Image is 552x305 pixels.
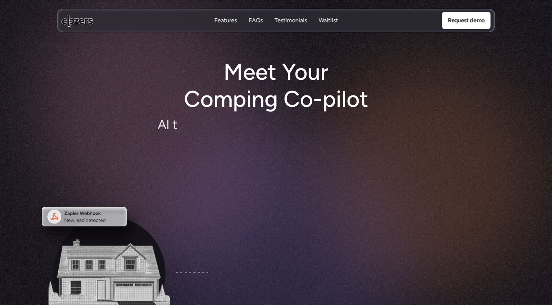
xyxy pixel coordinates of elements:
[178,116,185,134] span: h
[173,116,177,134] span: t
[274,16,307,25] p: Testimonials
[216,117,222,135] span: k
[223,117,229,135] span: e
[233,147,266,156] p: Watch video
[214,25,237,33] p: Features
[158,116,166,134] span: A
[274,25,307,33] p: Testimonials
[292,120,296,138] span: f
[166,116,169,134] span: I
[370,120,373,138] span: l
[214,16,237,25] p: Features
[354,120,361,138] span: o
[319,16,338,25] p: Waitlist
[274,120,281,138] span: n
[239,120,245,138] span: c
[313,120,320,138] span: a
[191,116,196,134] span: t
[392,120,394,138] span: .
[448,16,485,25] p: Request demo
[185,116,191,134] span: a
[199,116,210,134] span: m
[274,16,307,25] a: TestimonialsTestimonials
[366,120,370,138] span: t
[337,120,344,138] span: e
[320,120,327,138] span: n
[248,16,263,25] p: FAQs
[271,120,274,138] span: i
[294,147,323,156] p: Book demo
[253,120,264,138] span: m
[210,116,216,134] span: a
[373,120,380,138] span: e
[361,120,365,138] span: r
[380,120,386,138] span: s
[349,120,354,138] span: f
[319,16,338,25] a: WaitlistWaitlist
[319,25,338,33] p: Waitlist
[229,119,235,137] span: s
[345,120,349,138] span: f
[442,12,490,29] a: Request demo
[386,120,392,138] span: s
[304,120,310,138] span: n
[327,120,334,138] span: d
[248,25,263,33] p: FAQs
[296,120,303,138] span: u
[281,120,289,138] span: g
[248,16,263,25] a: FAQsFAQs
[177,59,375,113] h1: Meet Your Comping Co-pilot
[246,120,253,138] span: o
[279,143,338,160] a: Book demo
[214,16,237,25] a: FeaturesFeatures
[264,120,271,138] span: p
